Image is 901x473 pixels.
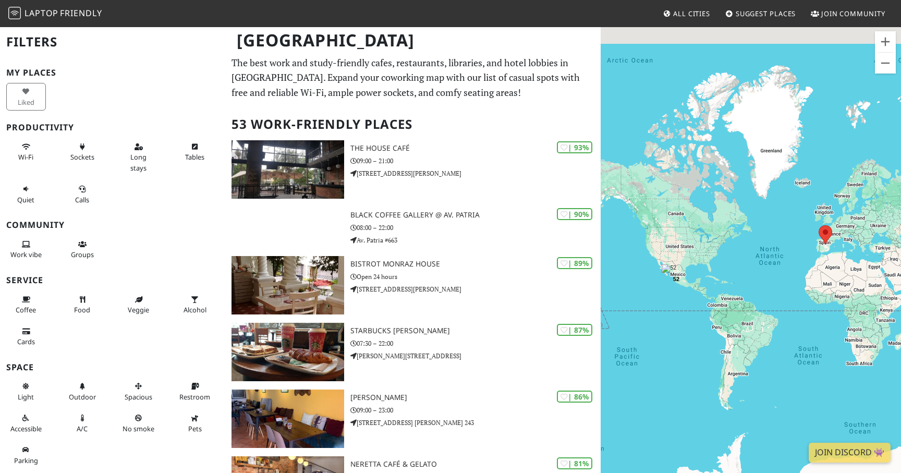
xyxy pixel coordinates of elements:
[350,418,601,428] p: [STREET_ADDRESS] [PERSON_NAME] 243
[350,338,601,348] p: 07:30 – 22:00
[225,323,601,381] a: Starbucks Terranova | 87% Starbucks [PERSON_NAME] 07:30 – 22:00 [PERSON_NAME][STREET_ADDRESS]
[74,305,90,314] span: Food
[232,55,594,100] p: The best work and study-friendly cafes, restaurants, libraries, and hotel lobbies in [GEOGRAPHIC_...
[350,235,601,245] p: Av. Patria #663
[119,138,159,176] button: Long stays
[232,256,344,314] img: Bistrot Monraz House
[6,68,219,78] h3: My Places
[673,9,710,18] span: All Cities
[350,211,601,220] h3: Black Coffee Gallery @ Av. Patria
[128,305,149,314] span: Veggie
[6,362,219,372] h3: Space
[6,138,46,166] button: Wi-Fi
[350,144,601,153] h3: The House Café
[6,26,219,58] h2: Filters
[119,409,159,437] button: No smoke
[232,140,344,199] img: The House Café
[71,250,94,259] span: Group tables
[350,326,601,335] h3: Starbucks [PERSON_NAME]
[350,393,601,402] h3: [PERSON_NAME]
[225,140,601,199] a: The House Café | 93% The House Café 09:00 – 21:00 [STREET_ADDRESS][PERSON_NAME]
[6,123,219,132] h3: Productivity
[69,392,96,402] span: Outdoor area
[821,9,885,18] span: Join Community
[17,337,35,346] span: Credit cards
[350,272,601,282] p: Open 24 hours
[8,5,102,23] a: LaptopFriendly LaptopFriendly
[18,152,33,162] span: Stable Wi-Fi
[175,291,215,319] button: Alcohol
[16,305,36,314] span: Coffee
[875,53,896,74] button: Zoom out
[557,141,592,153] div: | 93%
[350,405,601,415] p: 09:00 – 23:00
[350,284,601,294] p: [STREET_ADDRESS][PERSON_NAME]
[63,291,102,319] button: Food
[184,305,206,314] span: Alcohol
[130,152,147,172] span: Long stays
[232,108,594,140] h2: 53 Work-Friendly Places
[350,168,601,178] p: [STREET_ADDRESS][PERSON_NAME]
[125,392,152,402] span: Spacious
[809,443,891,463] a: Join Discord 👾
[557,257,592,269] div: | 89%
[10,250,42,259] span: People working
[6,378,46,405] button: Light
[6,409,46,437] button: Accessible
[6,180,46,208] button: Quiet
[119,291,159,319] button: Veggie
[557,391,592,403] div: | 86%
[17,195,34,204] span: Quiet
[557,208,592,220] div: | 90%
[350,223,601,233] p: 08:00 – 22:00
[350,460,601,469] h3: Neretta Café & Gelato
[8,7,21,19] img: LaptopFriendly
[185,152,204,162] span: Work-friendly tables
[10,424,42,433] span: Accessible
[63,236,102,263] button: Groups
[673,276,679,282] span: 52
[175,409,215,437] button: Pets
[225,207,601,248] a: | 90% Black Coffee Gallery @ Av. Patria 08:00 – 22:00 Av. Patria #663
[557,324,592,336] div: | 87%
[6,275,219,285] h3: Service
[60,7,102,19] span: Friendly
[77,424,88,433] span: Air conditioned
[119,378,159,405] button: Spacious
[70,152,94,162] span: Power sockets
[350,260,601,269] h3: Bistrot Monraz House
[6,291,46,319] button: Coffee
[875,31,896,52] button: Zoom in
[63,138,102,166] button: Sockets
[63,409,102,437] button: A/C
[225,256,601,314] a: Bistrot Monraz House | 89% Bistrot Monraz House Open 24 hours [STREET_ADDRESS][PERSON_NAME]
[175,378,215,405] button: Restroom
[63,378,102,405] button: Outdoor
[188,424,202,433] span: Pet friendly
[557,457,592,469] div: | 81%
[175,138,215,166] button: Tables
[721,4,800,23] a: Suggest Places
[6,220,219,230] h3: Community
[75,195,89,204] span: Video/audio calls
[6,236,46,263] button: Work vibe
[228,26,599,55] h1: [GEOGRAPHIC_DATA]
[14,456,38,465] span: Parking
[63,180,102,208] button: Calls
[179,392,210,402] span: Restroom
[232,323,344,381] img: Starbucks Terranova
[659,4,714,23] a: All Cities
[6,323,46,350] button: Cards
[807,4,890,23] a: Join Community
[232,390,344,448] img: Miguel Ángel Coffee
[350,156,601,166] p: 09:00 – 21:00
[736,9,796,18] span: Suggest Places
[123,424,154,433] span: Smoke free
[6,441,46,469] button: Parking
[25,7,58,19] span: Laptop
[225,390,601,448] a: Miguel Ángel Coffee | 86% [PERSON_NAME] 09:00 – 23:00 [STREET_ADDRESS] [PERSON_NAME] 243
[18,392,34,402] span: Natural light
[350,351,601,361] p: [PERSON_NAME][STREET_ADDRESS]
